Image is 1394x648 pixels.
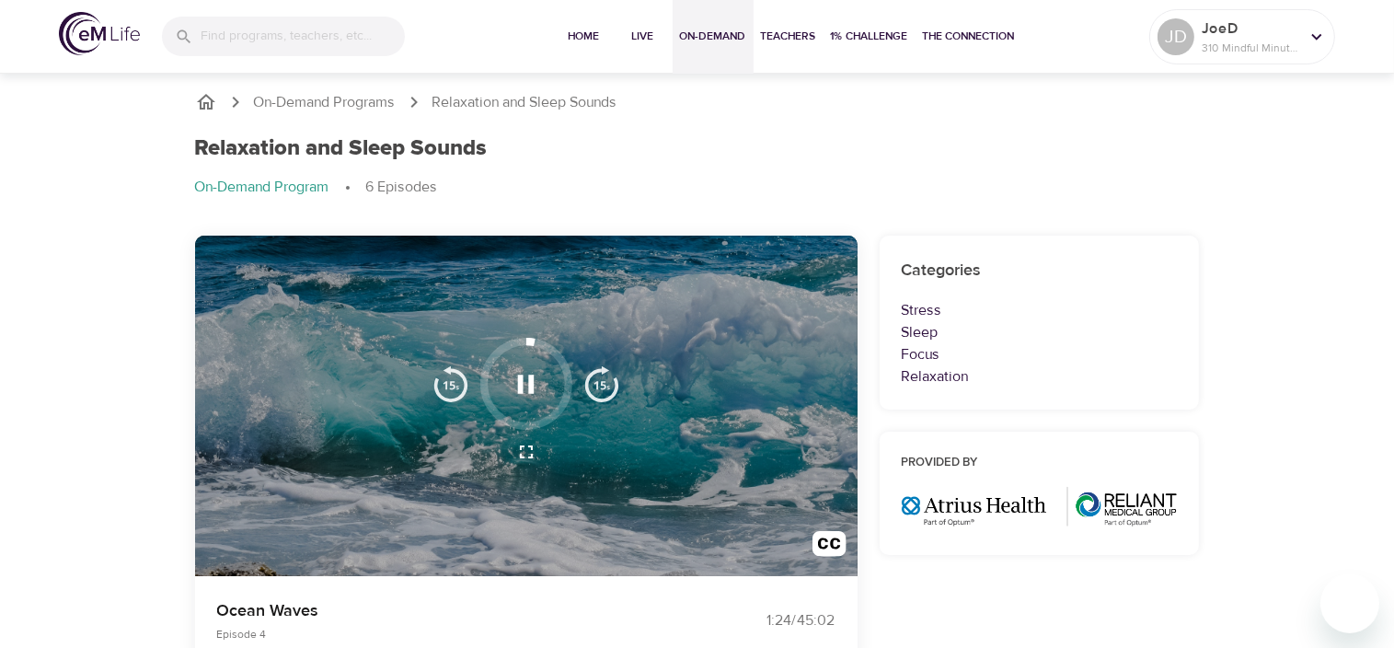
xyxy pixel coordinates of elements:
img: 15s_prev.svg [432,365,469,402]
img: Optum%20MA_AtriusReliant.png [902,487,1178,526]
span: Live [621,27,665,46]
p: 6 Episodes [366,177,438,198]
img: logo [59,12,140,55]
span: Home [562,27,606,46]
p: Episode 4 [217,626,675,642]
button: Transcript/Closed Captions (c) [801,520,858,576]
span: Teachers [761,27,816,46]
iframe: Button to launch messaging window [1320,574,1379,633]
p: 310 Mindful Minutes [1202,40,1299,56]
input: Find programs, teachers, etc... [201,17,405,56]
p: JoeD [1202,17,1299,40]
p: Stress [902,299,1178,321]
div: JD [1158,18,1194,55]
p: Relaxation [902,365,1178,388]
nav: breadcrumb [195,177,1200,199]
h1: Relaxation and Sleep Sounds [195,135,488,162]
nav: breadcrumb [195,91,1200,113]
p: Focus [902,343,1178,365]
div: 1:24 / 45:02 [697,610,835,631]
a: On-Demand Programs [254,92,396,113]
span: On-Demand [680,27,746,46]
img: open_caption.svg [812,531,847,565]
span: The Connection [923,27,1015,46]
span: 1% Challenge [831,27,908,46]
h6: Categories [902,258,1178,284]
p: On-Demand Program [195,177,329,198]
p: Relaxation and Sleep Sounds [432,92,617,113]
p: Ocean Waves [217,598,675,623]
p: Sleep [902,321,1178,343]
img: 15s_next.svg [583,365,620,402]
h6: Provided by [902,454,1178,473]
